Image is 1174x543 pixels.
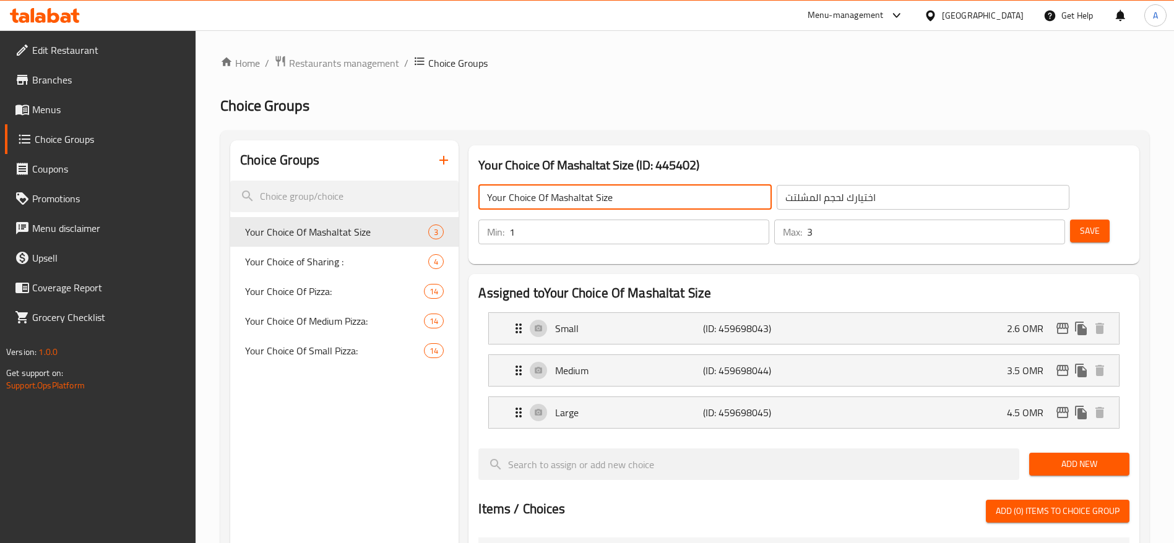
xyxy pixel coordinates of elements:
div: Your Choice Of Medium Pizza:14 [230,306,459,336]
span: Grocery Checklist [32,310,186,325]
div: Choices [424,343,444,358]
a: Branches [5,65,196,95]
p: 4.5 OMR [1007,405,1053,420]
span: 1.0.0 [38,344,58,360]
h2: Assigned to Your Choice Of Mashaltat Size [478,284,1129,302]
li: Expand [478,391,1129,434]
div: Expand [489,355,1119,386]
span: Upsell [32,250,186,265]
li: / [404,56,408,71]
button: duplicate [1072,319,1090,338]
li: Expand [478,307,1129,349]
a: Support.OpsPlatform [6,377,85,393]
span: Restaurants management [289,56,399,71]
span: Choice Groups [35,132,186,147]
p: Max: [783,224,802,239]
span: Your Choice Of Mashaltat Size [245,224,428,239]
p: Medium [555,363,702,378]
li: Expand [478,349,1129,391]
div: Choices [428,224,444,239]
span: Save [1080,223,1100,239]
span: 14 [425,345,443,357]
a: Home [220,56,260,71]
button: Add New [1029,453,1129,476]
span: Get support on: [6,365,63,381]
span: Your Choice of Sharing : [245,254,428,269]
span: Version: [6,344,37,360]
span: Branches [32,72,186,87]
button: edit [1053,319,1072,338]
p: Small [555,321,702,336]
h3: Your Choice Of Mashaltat Size (ID: 445402) [478,155,1129,175]
div: Menu-management [808,8,884,23]
div: Choices [424,284,444,299]
div: Choices [428,254,444,269]
div: Choices [424,314,444,328]
span: Coupons [32,161,186,176]
div: Expand [489,313,1119,344]
span: 14 [425,286,443,297]
a: Choice Groups [5,124,196,154]
span: Coverage Report [32,280,186,295]
input: search [478,448,1019,480]
li: / [265,56,269,71]
button: delete [1090,319,1109,338]
button: edit [1053,403,1072,422]
button: Add (0) items to choice group [986,500,1129,523]
span: 14 [425,315,443,327]
span: Menus [32,102,186,117]
a: Menu disclaimer [5,213,196,243]
h2: Choice Groups [240,151,319,169]
a: Edit Restaurant [5,35,196,65]
button: Save [1070,220,1110,242]
button: duplicate [1072,361,1090,380]
span: Your Choice Of Medium Pizza: [245,314,424,328]
a: Coverage Report [5,273,196,302]
div: Your Choice Of Small Pizza:14 [230,336,459,366]
p: 3.5 OMR [1007,363,1053,378]
span: Add (0) items to choice group [996,503,1120,519]
h2: Items / Choices [478,500,565,518]
button: delete [1090,361,1109,380]
p: (ID: 459698043) [703,321,801,336]
input: search [230,181,459,212]
button: duplicate [1072,403,1090,422]
div: Your Choice Of Mashaltat Size3 [230,217,459,247]
div: Your Choice Of Pizza:14 [230,276,459,306]
span: Choice Groups [220,92,309,119]
button: delete [1090,403,1109,422]
a: Menus [5,95,196,124]
a: Upsell [5,243,196,273]
span: Promotions [32,191,186,206]
span: 3 [429,226,443,238]
div: [GEOGRAPHIC_DATA] [942,9,1024,22]
span: Your Choice Of Pizza: [245,284,424,299]
span: Choice Groups [428,56,488,71]
a: Promotions [5,184,196,213]
span: Add New [1039,456,1120,472]
span: Your Choice Of Small Pizza: [245,343,424,358]
div: Your Choice of Sharing :4 [230,247,459,276]
span: Menu disclaimer [32,221,186,236]
p: Min: [487,224,504,239]
span: 4 [429,256,443,268]
nav: breadcrumb [220,55,1149,71]
p: (ID: 459698044) [703,363,801,378]
p: Large [555,405,702,420]
a: Coupons [5,154,196,184]
span: A [1153,9,1158,22]
span: Edit Restaurant [32,43,186,58]
p: (ID: 459698045) [703,405,801,420]
div: Expand [489,397,1119,428]
button: edit [1053,361,1072,380]
a: Restaurants management [274,55,399,71]
p: 2.6 OMR [1007,321,1053,336]
a: Grocery Checklist [5,302,196,332]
